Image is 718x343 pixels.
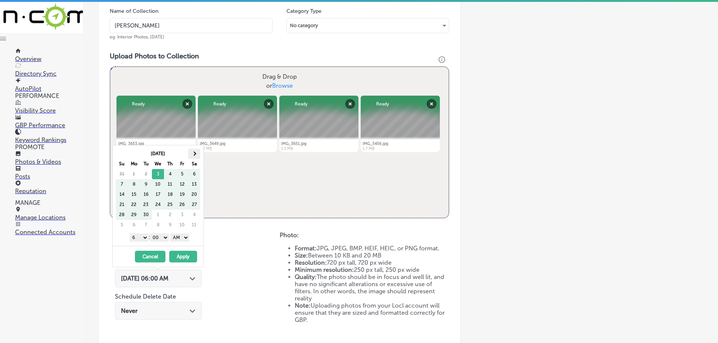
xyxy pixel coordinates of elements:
[152,179,164,189] td: 10
[188,159,200,169] th: Sa
[128,189,140,200] td: 15
[176,220,188,230] td: 10
[15,214,83,221] p: Manage Locations
[259,69,300,93] label: Drag & Drop or
[15,100,83,114] a: Visibility Score
[188,210,200,220] td: 4
[295,302,311,309] strong: Note:
[164,220,176,230] td: 9
[295,266,450,273] li: 250 px tall, 250 px wide
[286,8,321,14] label: Category Type
[164,189,176,200] td: 18
[15,55,83,63] p: Overview
[15,199,83,206] p: MANAGE
[140,200,152,210] td: 23
[116,189,128,200] td: 14
[15,143,83,151] p: PROMOTE
[164,210,176,220] td: 2
[15,136,83,143] p: Keyword Rankings
[152,220,164,230] td: 8
[188,169,200,179] td: 6
[152,200,164,210] td: 24
[110,18,273,33] input: Title
[116,200,128,210] td: 21
[128,159,140,169] th: Mo
[169,251,197,262] button: Apply
[176,179,188,189] td: 12
[295,273,450,302] li: The photo should be in focus and well lit, and have no significant alterations or excessive use o...
[15,114,83,129] a: GBP Performance
[15,48,83,63] a: Overview
[295,259,327,266] strong: Resolution:
[15,173,83,180] p: Posts
[110,34,164,40] span: eg. Interior Photos, [DATE]
[295,259,450,266] li: 720 px tall, 720 px wide
[15,180,83,195] a: Reputation
[15,63,83,77] a: Directory Sync
[115,293,176,300] label: Schedule Delete Date
[176,200,188,210] td: 26
[188,189,200,200] td: 20
[116,210,128,220] td: 28
[164,169,176,179] td: 4
[116,169,128,179] td: 31
[295,252,308,259] strong: Size:
[121,307,138,314] span: Never
[15,166,83,180] a: Posts
[280,232,299,239] strong: Photo:
[295,245,450,252] li: JPG, JPEG, BMP, HEIF, HEIC, or PNG format.
[140,169,152,179] td: 2
[15,107,83,114] p: Visibility Score
[15,229,83,236] p: Connected Accounts
[15,78,83,92] a: AutoPilot
[176,210,188,220] td: 3
[116,159,128,169] th: Su
[116,220,128,230] td: 5
[110,52,449,60] h3: Upload Photos to Collection
[128,179,140,189] td: 8
[15,92,83,99] p: PERFORMANCE
[152,189,164,200] td: 17
[295,302,450,323] li: Uploading photos from your Locl account will ensure that they are sized and formatted correctly f...
[116,232,204,243] div: :
[176,159,188,169] th: Fr
[164,200,176,210] td: 25
[176,169,188,179] td: 5
[164,159,176,169] th: Th
[140,220,152,230] td: 7
[295,273,317,280] strong: Quality:
[295,266,354,273] strong: Minimum resolution:
[15,151,83,165] a: Photos & Videos
[128,200,140,210] td: 22
[287,20,449,32] div: No category
[15,122,83,129] p: GBP Performance
[15,158,83,165] p: Photos & Videos
[15,221,83,236] a: Connected Accounts
[188,179,200,189] td: 13
[188,220,200,230] td: 11
[152,169,164,179] td: 3
[15,70,83,77] p: Directory Sync
[140,189,152,200] td: 16
[140,210,152,220] td: 30
[188,200,200,210] td: 27
[15,207,83,221] a: Manage Locations
[15,85,83,92] p: AutoPilot
[15,129,83,143] a: Keyword Rankings
[140,179,152,189] td: 9
[140,159,152,169] th: Tu
[135,251,165,262] button: Cancel
[116,179,128,189] td: 7
[295,245,317,252] strong: Format:
[128,210,140,220] td: 29
[128,220,140,230] td: 6
[121,275,168,282] span: [DATE] 06:00 AM
[152,210,164,220] td: 1
[110,8,158,14] label: Name of Collection
[128,149,188,159] th: [DATE]
[152,159,164,169] th: We
[176,189,188,200] td: 19
[295,252,450,259] li: Between 10 KB and 20 MB
[164,179,176,189] td: 11
[272,82,293,89] span: Browse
